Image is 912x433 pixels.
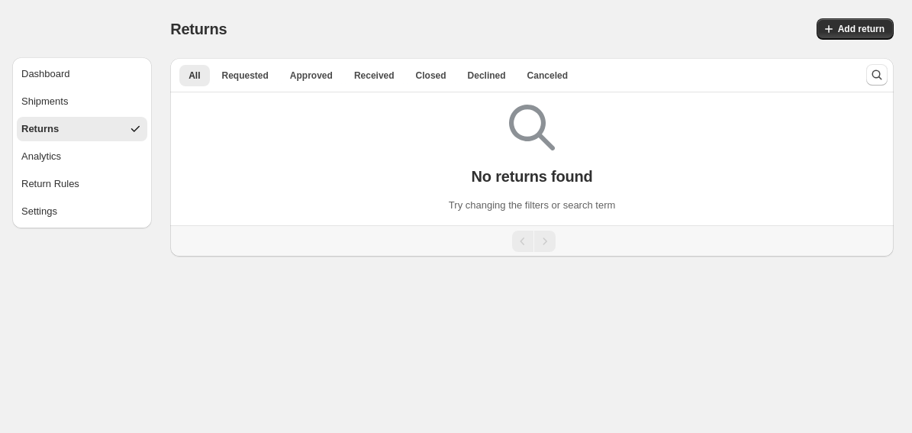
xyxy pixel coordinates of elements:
[472,167,593,186] p: No returns found
[817,18,894,40] button: Add return
[21,204,57,219] div: Settings
[17,199,147,224] button: Settings
[838,23,885,35] span: Add return
[17,172,147,196] button: Return Rules
[21,66,70,82] div: Dashboard
[17,144,147,169] button: Analytics
[189,69,200,82] span: All
[354,69,395,82] span: Received
[17,89,147,114] button: Shipments
[170,21,227,37] span: Returns
[21,149,61,164] div: Analytics
[17,117,147,141] button: Returns
[468,69,506,82] span: Declined
[527,69,568,82] span: Canceled
[21,94,68,109] div: Shipments
[290,69,333,82] span: Approved
[21,176,79,192] div: Return Rules
[509,105,555,150] img: Empty search results
[222,69,269,82] span: Requested
[416,69,446,82] span: Closed
[170,225,894,257] nav: Pagination
[866,64,888,86] button: Search and filter results
[449,198,615,213] p: Try changing the filters or search term
[17,62,147,86] button: Dashboard
[21,121,59,137] div: Returns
